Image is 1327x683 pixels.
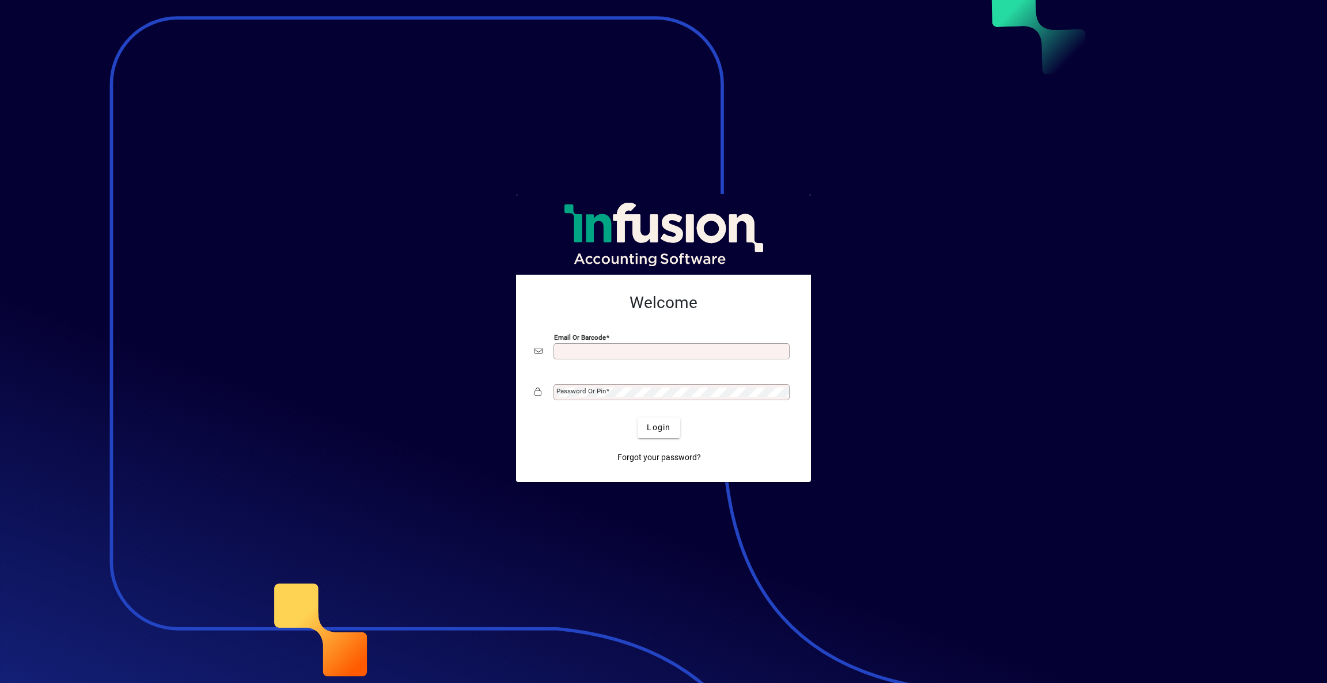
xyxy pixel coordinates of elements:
h2: Welcome [534,293,793,313]
mat-label: Email or Barcode [554,333,606,341]
span: Login [647,422,670,434]
a: Forgot your password? [613,447,706,468]
span: Forgot your password? [617,451,701,464]
mat-label: Password or Pin [556,387,606,395]
button: Login [638,418,680,438]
